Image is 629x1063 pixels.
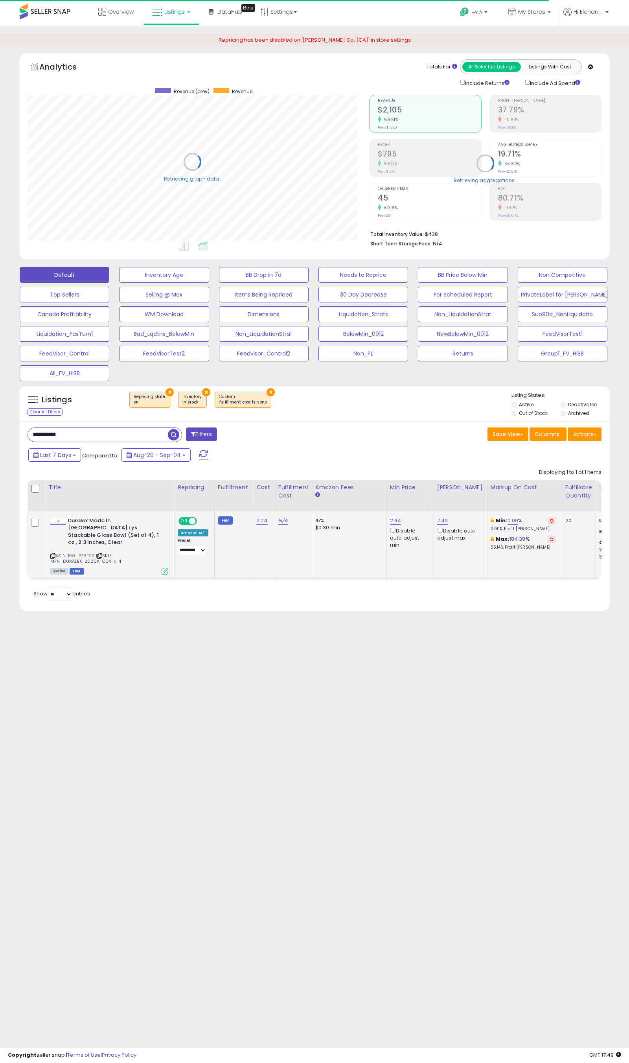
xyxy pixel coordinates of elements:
[520,62,579,72] button: Listings With Cost
[82,452,118,459] span: Compared to:
[315,483,383,492] div: Amazon Fees
[568,401,598,408] label: Deactivated
[518,326,607,342] button: FeedVisorTest1
[278,483,309,500] div: Fulfillment Cost
[20,326,109,342] button: Liquidation_FasTurn1
[134,394,166,405] span: Repricing state :
[219,36,411,44] span: Repricing has been disabled on '[PERSON_NAME] Co. (CA)' in store settings
[182,400,202,405] div: in stock
[219,346,309,361] button: Feedvisor_Control2
[390,483,430,492] div: Min Price
[20,365,109,381] button: All_FV_HiBB
[563,8,609,26] a: Hi Elchanan
[20,346,109,361] button: FeedVisor_Control
[20,287,109,302] button: Top Sellers
[437,526,481,542] div: Disable auto adjust max
[318,287,408,302] button: 30 Day Decrease
[219,287,309,302] button: Items Being Repriced
[267,388,275,396] button: ×
[454,78,519,87] div: Include Returns
[119,326,209,342] button: Bad_Lqdtns_BelowMin
[119,287,209,302] button: Selling @ Max
[164,8,185,16] span: Listings
[315,517,381,524] div: 15%
[166,388,174,396] button: ×
[487,480,562,511] th: The percentage added to the cost of goods (COGS) that forms the calculator for Min & Max prices.
[219,306,309,322] button: Dimensions
[491,483,559,492] div: Markup on Cost
[496,535,509,543] b: Max:
[39,61,92,74] h5: Analytics
[462,62,521,72] button: All Selected Listings
[178,538,208,556] div: Preset:
[33,590,90,597] span: Show: entries
[318,306,408,322] button: Liquidation_Strats
[68,517,164,548] b: Duralex Made In [GEOGRAPHIC_DATA] Lys Stackable Glass Bowl (Set of 4), 1 oz., 2.3 Inches, Clear
[108,8,134,16] span: Overview
[491,536,556,550] div: %
[219,400,267,405] div: fulfillment cost is None
[491,526,556,532] p: 0.00% Profit [PERSON_NAME]
[418,306,508,322] button: Non_LiquidationStrat
[50,568,68,575] span: All listings currently available for purchase on Amazon
[418,346,508,361] button: Returns
[437,483,484,492] div: [PERSON_NAME]
[565,483,592,500] div: Fulfillable Quantity
[218,516,233,525] small: FBM
[454,177,517,184] div: Retrieving aggregations..
[219,326,309,342] button: Non_LiquidationStra1
[66,553,95,559] a: B00HPZ3ESS
[509,535,526,543] a: 184.38
[42,394,72,405] h5: Listings
[390,526,428,549] div: Disable auto adjust min
[568,427,601,441] button: Actions
[491,517,556,532] div: %
[539,469,601,476] div: Displaying 1 to 1 of 1 items
[50,517,168,574] div: ASIN:
[496,517,508,524] b: Min:
[511,392,609,399] p: Listing States:
[574,8,603,16] span: Hi Elchanan
[134,400,166,405] div: on
[70,568,84,575] span: FBM
[182,394,202,405] span: Inventory :
[28,448,81,462] button: Last 7 Days
[119,306,209,322] button: WM Download
[256,483,272,492] div: Cost
[50,519,66,522] img: 11w0X-Xyf7L._SL40_.jpg
[28,408,63,416] div: Clear All Filters
[437,517,448,525] a: 7.49
[20,306,109,322] button: Canada Profitability
[519,78,593,87] div: Include Ad Spend
[315,524,381,531] div: $0.30 min
[418,287,508,302] button: For Scheduled Report
[318,346,408,361] button: Non_PL
[133,451,181,459] span: Aug-29 - Sep-04
[119,267,209,283] button: Inventory Age
[178,529,208,536] div: Amazon AI *
[518,287,607,302] button: PrivateLabel for [PERSON_NAME]
[202,388,210,396] button: ×
[48,483,171,492] div: Title
[186,427,217,441] button: Filters
[315,492,320,499] small: Amazon Fees.
[20,267,109,283] button: Default
[40,451,71,459] span: Last 7 Days
[318,267,408,283] button: Needs to Reprice
[219,394,267,405] span: Custom:
[508,517,519,525] a: 0.00
[530,427,566,441] button: Columns
[418,326,508,342] button: NewBelowMin_0912
[427,63,457,71] div: Totals For
[318,326,408,342] button: BelowMin_0912
[178,483,211,492] div: Repricing
[518,346,607,361] button: Group1_FV_HiBB
[487,427,528,441] button: Save View
[241,4,255,12] div: Tooltip anchor
[50,553,121,564] span: | SKU: MFN_DURALEX_2020A_C04_x_4
[217,8,242,16] span: DataHub
[121,448,191,462] button: Aug-29 - Sep-04
[535,430,559,438] span: Columns
[179,518,189,524] span: ON
[196,518,208,524] span: OFF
